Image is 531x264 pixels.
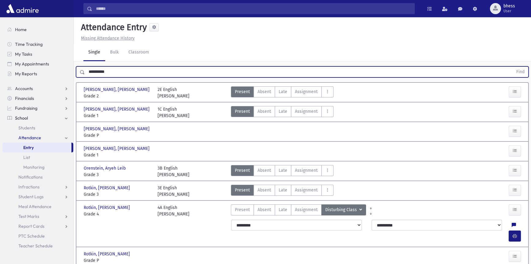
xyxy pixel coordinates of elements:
[231,86,334,99] div: AttTypes
[158,185,189,198] div: 3E English [PERSON_NAME]
[18,194,44,199] span: Student Logs
[15,96,34,101] span: Financials
[235,167,250,174] span: Present
[513,67,528,77] button: Find
[84,211,151,217] span: Grade 4
[279,207,287,213] span: Late
[2,123,73,133] a: Students
[92,3,414,14] input: Search
[84,204,131,211] span: Rotkin, [PERSON_NAME]
[279,108,287,115] span: Late
[15,115,28,121] span: School
[258,187,271,193] span: Absent
[279,89,287,95] span: Late
[15,105,37,111] span: Fundraising
[279,167,287,174] span: Late
[295,89,318,95] span: Assignment
[2,241,73,251] a: Teacher Schedule
[2,152,73,162] a: List
[158,106,189,119] div: 1C English [PERSON_NAME]
[18,184,40,190] span: Infractions
[15,27,27,32] span: Home
[18,233,45,239] span: PTC Schedule
[84,112,151,119] span: Grade 1
[503,4,515,9] span: bhess
[15,71,37,77] span: My Reports
[18,125,35,131] span: Students
[258,167,271,174] span: Absent
[18,135,41,140] span: Attendance
[2,172,73,182] a: Notifications
[23,164,44,170] span: Monitoring
[235,187,250,193] span: Present
[23,145,34,150] span: Entry
[23,155,30,160] span: List
[84,93,151,99] span: Grade 2
[84,191,151,198] span: Grade 3
[84,86,151,93] span: [PERSON_NAME], [PERSON_NAME]
[2,84,73,93] a: Accounts
[84,145,151,152] span: [PERSON_NAME], [PERSON_NAME]
[84,171,151,178] span: Grade 3
[2,211,73,221] a: Test Marks
[2,103,73,113] a: Fundraising
[124,44,154,61] a: Classroom
[158,204,189,217] div: 4A English [PERSON_NAME]
[81,36,135,41] u: Missing Attendance History
[2,133,73,143] a: Attendance
[295,187,318,193] span: Assignment
[2,221,73,231] a: Report Cards
[78,22,147,33] h5: Attendance Entry
[2,143,71,152] a: Entry
[2,182,73,192] a: Infractions
[2,69,73,79] a: My Reports
[158,165,189,178] div: 3B English [PERSON_NAME]
[84,185,131,191] span: Rotkin, [PERSON_NAME]
[83,44,105,61] a: Single
[84,126,151,132] span: [PERSON_NAME], [PERSON_NAME]
[2,202,73,211] a: Meal Attendance
[325,207,358,213] span: Disturbing Class
[2,113,73,123] a: School
[84,165,127,171] span: Orenstein, Aryeh Leib
[231,204,366,217] div: AttTypes
[295,108,318,115] span: Assignment
[15,41,43,47] span: Time Tracking
[15,51,32,57] span: My Tasks
[2,49,73,59] a: My Tasks
[2,25,73,34] a: Home
[295,167,318,174] span: Assignment
[15,86,33,91] span: Accounts
[105,44,124,61] a: Bulk
[235,89,250,95] span: Present
[231,106,334,119] div: AttTypes
[295,207,318,213] span: Assignment
[2,93,73,103] a: Financials
[5,2,40,15] img: AdmirePro
[2,39,73,49] a: Time Tracking
[84,132,151,139] span: Grade P
[321,204,366,215] button: Disturbing Class
[2,59,73,69] a: My Appointments
[235,108,250,115] span: Present
[18,243,53,249] span: Teacher Schedule
[84,257,151,264] span: Grade P
[503,9,515,14] span: User
[18,214,39,219] span: Test Marks
[2,162,73,172] a: Monitoring
[258,207,271,213] span: Absent
[78,36,135,41] a: Missing Attendance History
[158,86,189,99] div: 2E English [PERSON_NAME]
[235,207,250,213] span: Present
[18,204,52,209] span: Meal Attendance
[84,152,151,158] span: Grade 1
[231,165,334,178] div: AttTypes
[279,187,287,193] span: Late
[2,192,73,202] a: Student Logs
[18,174,43,180] span: Notifications
[84,251,131,257] span: Rotkin, [PERSON_NAME]
[15,61,49,67] span: My Appointments
[18,223,44,229] span: Report Cards
[84,106,151,112] span: [PERSON_NAME], [PERSON_NAME]
[2,231,73,241] a: PTC Schedule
